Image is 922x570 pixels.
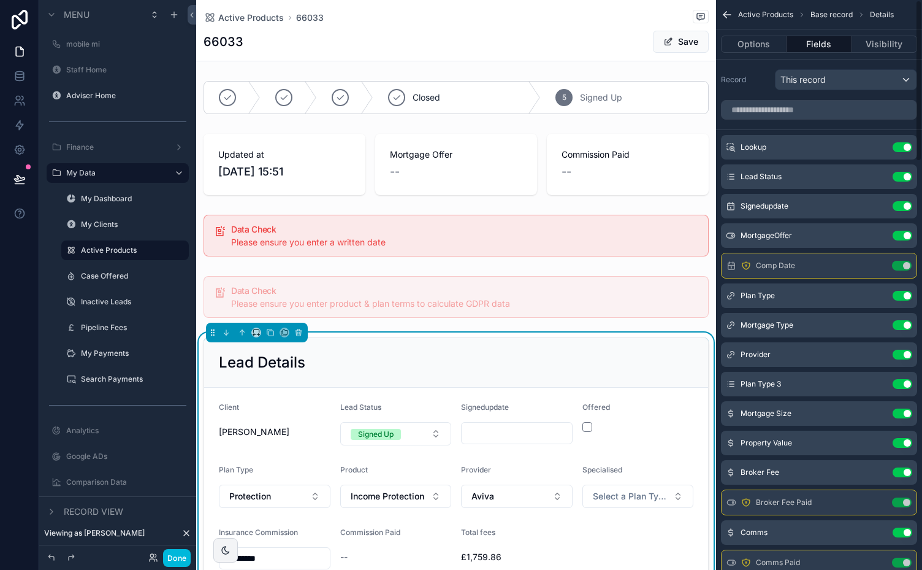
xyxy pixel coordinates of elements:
span: Broker Fee [741,468,779,477]
label: Record [721,75,770,85]
span: [PERSON_NAME] [219,426,330,438]
span: Provider [741,350,771,360]
span: Lookup [741,142,766,152]
button: Select Button [219,485,330,508]
h2: Lead Details [219,353,305,372]
span: Comp Date [756,261,795,271]
span: Broker Fee Paid [756,498,812,507]
label: Staff Home [66,65,181,75]
label: My Clients [81,220,181,229]
a: 66033 [296,12,324,24]
label: My Data [66,168,164,178]
span: Provider [461,465,491,474]
span: This record [780,74,826,86]
label: Google ADs [66,452,181,461]
span: Plan Type [219,465,253,474]
label: Search Payments [81,374,181,384]
label: Finance [66,142,164,152]
label: My Payments [81,349,181,358]
span: Signedupdate [461,402,509,412]
label: Case Offered [81,271,181,281]
button: Save [653,31,709,53]
span: Menu [64,9,90,21]
span: Total fees [461,528,495,537]
label: mobile mi [66,39,181,49]
span: £1,759.86 [461,551,573,563]
span: Signedupdate [741,201,788,211]
span: Lead Status [741,172,782,182]
label: Comparison Data [66,477,181,487]
button: Options [721,36,787,53]
span: Select a Plan Type 3 [593,490,669,503]
span: Income Protection [351,490,424,503]
a: Active Products [204,12,284,24]
span: Base record [810,10,853,20]
span: Mortgage Type [741,320,793,330]
span: Insurance Commission [219,528,298,537]
span: Mortgage Size [741,409,791,418]
h1: 66033 [204,33,243,50]
label: Inactive Leads [81,297,181,307]
span: Viewing as [PERSON_NAME] [44,528,145,538]
div: Signed Up [358,429,394,440]
span: Record view [64,506,123,518]
button: Done [163,549,191,567]
span: Protection [229,490,271,503]
span: Property Value [741,438,792,448]
label: Active Products [81,245,181,255]
span: Plan Type 3 [741,379,781,389]
span: Commission Paid [340,528,400,537]
span: Plan Type [741,291,775,301]
button: Select Button [461,485,573,508]
span: -- [340,551,348,563]
span: Active Products [218,12,284,24]
button: Select Button [340,422,452,445]
span: Active Products [738,10,793,20]
span: Details [870,10,894,20]
button: Select Button [340,485,452,508]
span: Aviva [471,490,494,503]
span: MortgageOffer [741,231,792,241]
button: Visibility [852,36,917,53]
button: Fields [787,36,852,53]
label: Analytics [66,426,181,436]
span: Client [219,402,239,412]
span: Comms [741,528,768,537]
span: Specialised [582,465,622,474]
label: Adviser Home [66,91,181,101]
label: Pipeline Fees [81,323,181,333]
button: Select Button [582,485,694,508]
span: Product [340,465,368,474]
button: This record [775,69,917,90]
label: My Dashboard [81,194,181,204]
span: Offered [582,402,610,412]
span: Lead Status [340,402,381,412]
